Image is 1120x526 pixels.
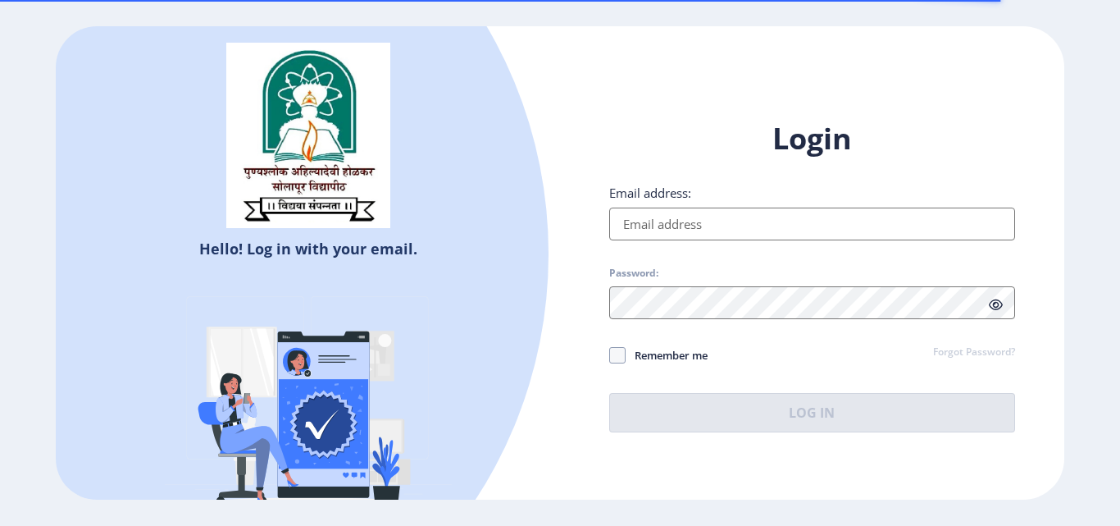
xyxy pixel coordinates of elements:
span: Remember me [626,345,708,365]
label: Email address: [609,185,691,201]
img: sulogo.png [226,43,390,228]
button: Log In [609,393,1015,432]
label: Password: [609,267,658,280]
h1: Login [609,119,1015,158]
a: Forgot Password? [933,345,1015,360]
input: Email address [609,208,1015,240]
